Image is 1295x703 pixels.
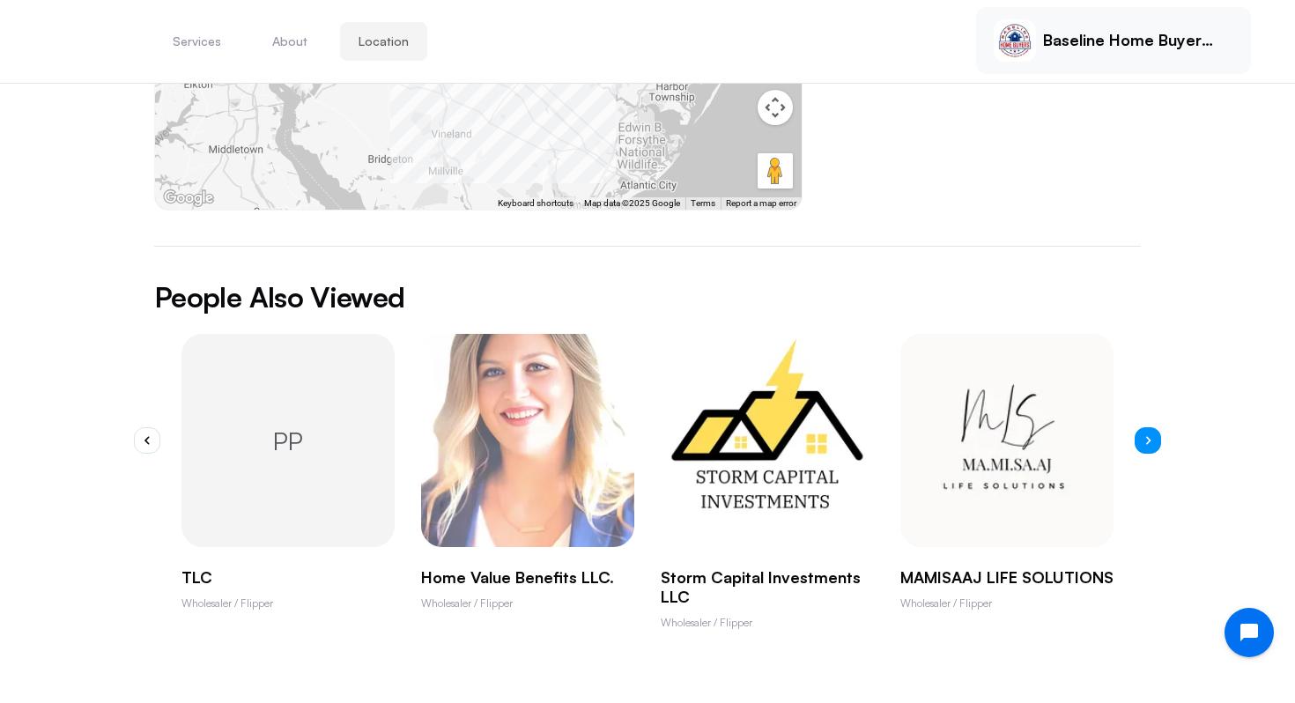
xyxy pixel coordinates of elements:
a: Angello BaqueroStorm Capital Investments LLCWholesaler / Flipper [661,334,874,630]
swiper-slide: 3 / 10 [421,334,634,611]
img: Google [159,187,218,210]
swiper-slide: 2 / 10 [181,334,395,611]
button: Services [154,22,240,61]
a: Terms (opens in new tab) [691,198,715,208]
a: Open this area in Google Maps (opens a new window) [159,187,218,210]
button: Keyboard shortcuts [498,197,573,210]
p: Wholesaler / Flipper [421,595,634,611]
h2: People Also Viewed [154,282,1141,313]
button: Drag Pegman onto the map to open Street View [758,153,793,189]
span: Map data ©2025 Google [584,198,680,208]
a: PPTLCWholesaler / Flipper [181,334,395,611]
swiper-slide: 5 / 10 [900,334,1114,611]
img: Susan Bastedo [421,334,634,547]
a: Report a map error [726,198,796,208]
img: Angello Baquero [661,334,874,547]
img: Ernesto Matos [994,19,1036,62]
button: Location [340,22,427,61]
span: PP [273,424,303,458]
a: Susan BastedoHome Value Benefits LLC.Wholesaler / Flipper [421,334,634,611]
p: Home Value Benefits LLC. [421,568,634,588]
a: Regina ScovilMAMISAAJ LIFE SOLUTIONSWholesaler / Flipper [900,334,1114,611]
p: TLC [181,568,395,588]
p: Wholesaler / Flipper [181,595,395,611]
button: Map camera controls [758,90,793,125]
p: Storm Capital Investments LLC [661,568,874,606]
img: Regina Scovil [900,334,1114,547]
p: Wholesaler / Flipper [661,614,874,631]
p: Wholesaler / Flipper [900,595,1114,611]
swiper-slide: 4 / 10 [661,334,874,630]
button: About [254,22,326,61]
p: MAMISAAJ LIFE SOLUTIONS [900,568,1114,588]
p: Baseline Home Buyers LLC [1043,31,1219,50]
